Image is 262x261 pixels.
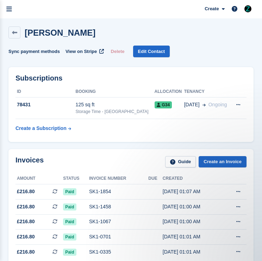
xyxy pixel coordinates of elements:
[63,46,105,57] a: View on Stripe
[15,122,71,135] a: Create a Subscription
[89,218,148,225] div: SK1-1067
[17,248,35,256] span: £216.80
[17,233,35,241] span: £216.80
[89,173,148,184] th: Invoice number
[148,173,162,184] th: Due
[17,188,35,195] span: £216.80
[163,188,223,195] div: [DATE] 01:07 AM
[17,203,35,210] span: £216.80
[89,233,148,241] div: SK1-0701
[184,101,200,108] span: [DATE]
[133,46,170,57] a: Edit Contact
[155,86,184,97] th: Allocation
[63,173,89,184] th: Status
[163,173,223,184] th: Created
[63,233,76,241] span: Paid
[165,156,196,168] a: Guide
[89,248,148,256] div: SK1-0335
[208,102,227,107] span: Ongoing
[15,74,247,82] h2: Subscriptions
[65,48,97,55] span: View on Stripe
[89,188,148,195] div: SK1-1854
[163,248,223,256] div: [DATE] 01:01 AM
[63,218,76,225] span: Paid
[199,156,247,168] a: Create an Invoice
[15,86,76,97] th: ID
[17,218,35,225] span: £216.80
[244,5,251,12] img: Zain Sarwar
[76,86,155,97] th: Booking
[155,101,172,108] span: G34
[8,46,60,57] button: Sync payment methods
[15,125,67,132] div: Create a Subscription
[205,5,219,12] span: Create
[184,86,231,97] th: Tenancy
[25,28,95,37] h2: [PERSON_NAME]
[63,188,76,195] span: Paid
[163,218,223,225] div: [DATE] 01:00 AM
[15,156,44,168] h2: Invoices
[108,46,127,57] button: Delete
[63,203,76,210] span: Paid
[163,203,223,210] div: [DATE] 01:00 AM
[76,101,155,108] div: 125 sq ft
[76,108,155,115] div: Storage Time - [GEOGRAPHIC_DATA]
[63,249,76,256] span: Paid
[163,233,223,241] div: [DATE] 01:01 AM
[15,173,63,184] th: Amount
[89,203,148,210] div: SK1-1458
[15,101,76,108] div: 78431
